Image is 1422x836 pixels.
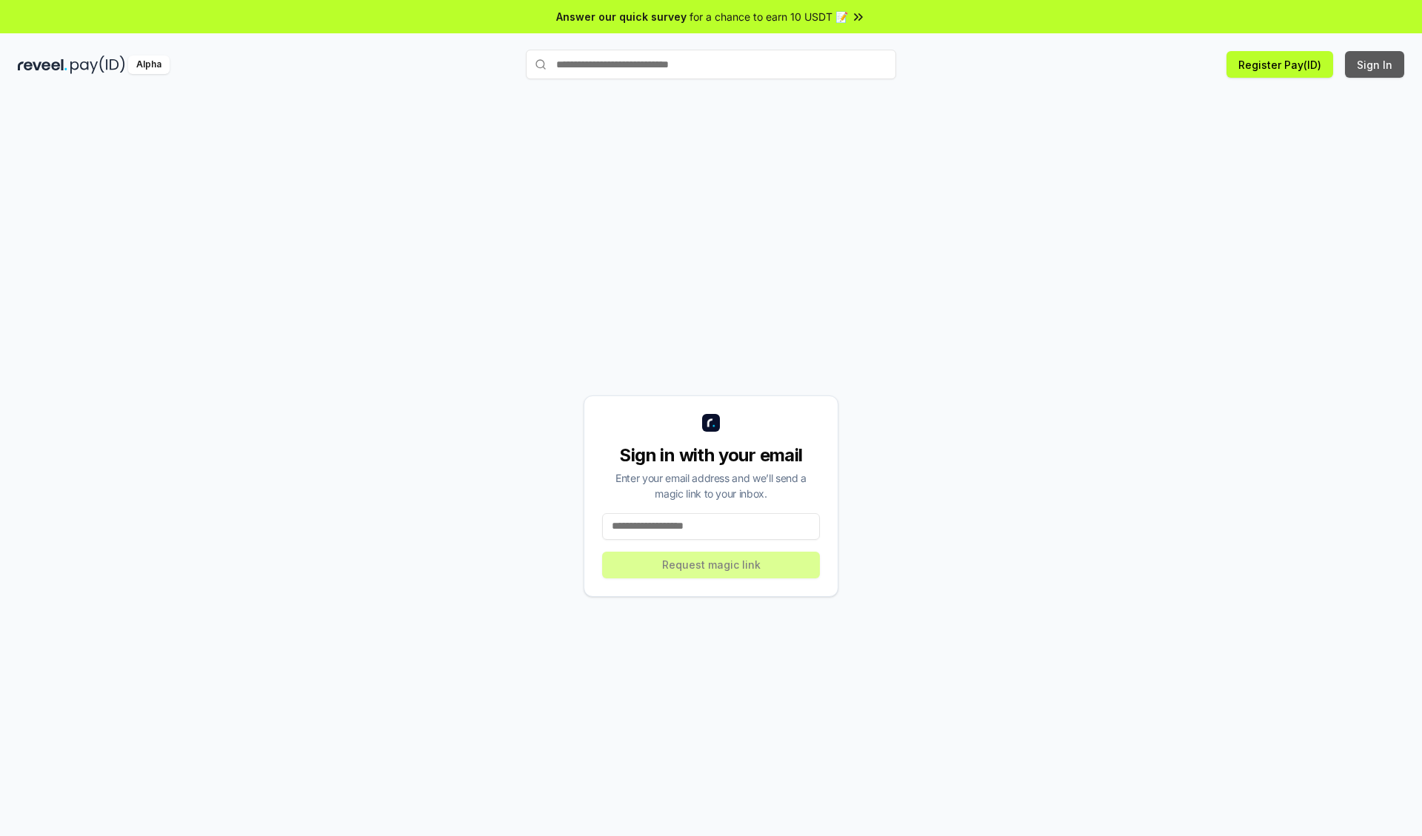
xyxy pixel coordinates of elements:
[602,470,820,501] div: Enter your email address and we’ll send a magic link to your inbox.
[1226,51,1333,78] button: Register Pay(ID)
[602,444,820,467] div: Sign in with your email
[128,56,170,74] div: Alpha
[18,56,67,74] img: reveel_dark
[1345,51,1404,78] button: Sign In
[702,414,720,432] img: logo_small
[690,9,848,24] span: for a chance to earn 10 USDT 📝
[70,56,125,74] img: pay_id
[556,9,687,24] span: Answer our quick survey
